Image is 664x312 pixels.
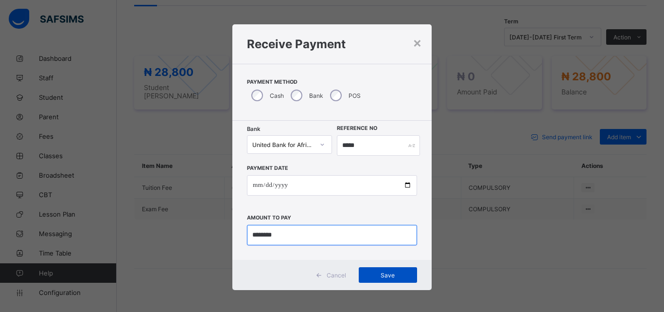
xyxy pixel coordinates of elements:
[270,92,284,99] label: Cash
[366,272,410,279] span: Save
[327,272,346,279] span: Cancel
[247,126,260,132] span: Bank
[247,215,291,221] label: Amount to pay
[247,37,417,51] h1: Receive Payment
[247,79,417,85] span: Payment Method
[349,92,361,99] label: POS
[413,34,422,51] div: ×
[337,125,377,131] label: Reference No
[247,165,288,171] label: Payment Date
[252,141,314,148] div: United Bank for Africa (UBA) - IQRA'A NURSERY & PRIMARY SCHOOL
[309,92,323,99] label: Bank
